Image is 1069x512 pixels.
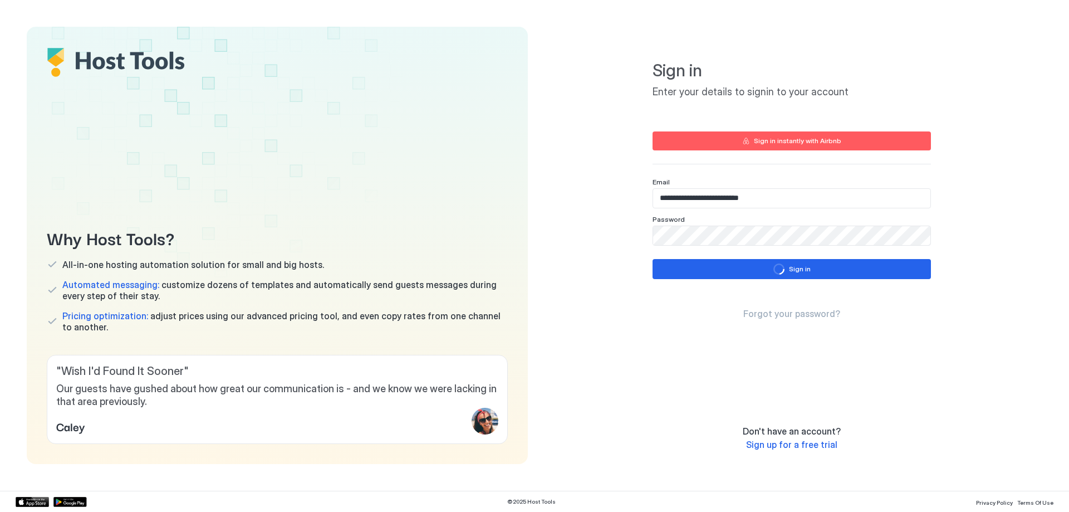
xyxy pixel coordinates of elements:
input: Input Field [653,226,930,245]
span: Enter your details to signin to your account [653,86,931,99]
span: " Wish I'd Found It Sooner " [56,364,498,378]
div: loading [773,264,784,275]
span: Automated messaging: [62,279,159,290]
span: Terms Of Use [1017,499,1053,506]
div: Sign in [789,264,811,274]
a: App Store [16,497,49,507]
button: loadingSign in [653,259,931,279]
a: Terms Of Use [1017,496,1053,508]
span: Email [653,178,670,186]
span: All-in-one hosting automation solution for small and big hosts. [62,259,324,270]
span: Our guests have gushed about how great our communication is - and we know we were lacking in that... [56,383,498,408]
div: profile [472,408,498,435]
span: © 2025 Host Tools [507,498,556,505]
span: Password [653,215,685,223]
a: Sign up for a free trial [746,439,837,451]
span: Why Host Tools? [47,225,508,250]
a: Google Play Store [53,497,87,507]
span: adjust prices using our advanced pricing tool, and even copy rates from one channel to another. [62,310,508,333]
div: Sign in instantly with Airbnb [754,136,841,146]
span: Don't have an account? [743,426,841,437]
iframe: Intercom live chat [11,474,38,501]
span: Sign in [653,60,931,81]
span: Pricing optimization: [62,310,148,321]
button: Sign in instantly with Airbnb [653,131,931,150]
a: Privacy Policy [976,496,1013,508]
input: Input Field [653,189,930,208]
a: Forgot your password? [743,308,840,320]
span: Privacy Policy [976,499,1013,506]
span: customize dozens of templates and automatically send guests messages during every step of their s... [62,279,508,301]
span: Caley [56,418,85,435]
